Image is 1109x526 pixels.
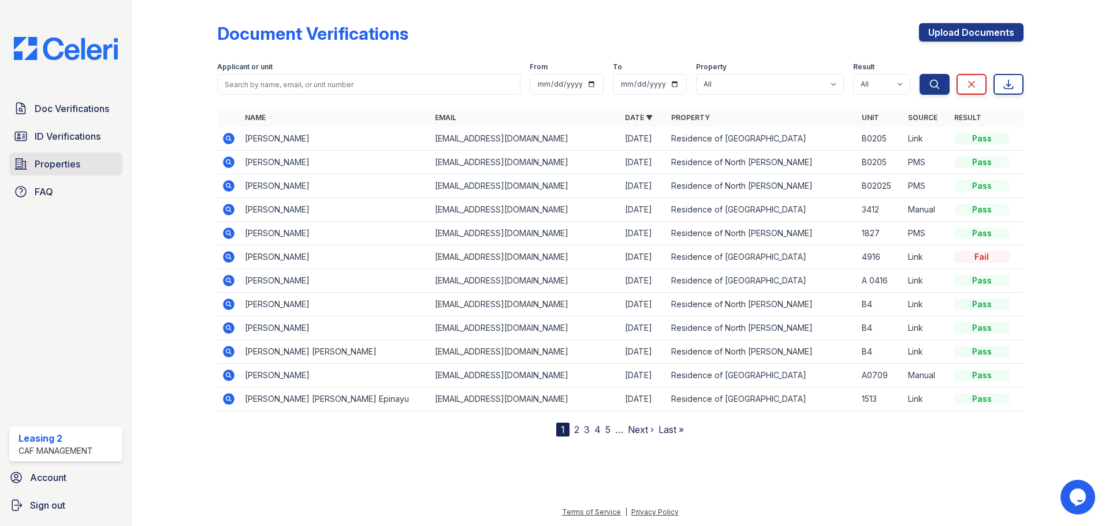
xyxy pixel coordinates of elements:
div: Pass [954,275,1010,286]
td: Residence of [GEOGRAPHIC_DATA] [667,245,857,269]
td: B0205 [857,127,903,151]
td: [EMAIL_ADDRESS][DOMAIN_NAME] [430,387,620,411]
td: Residence of [GEOGRAPHIC_DATA] [667,364,857,387]
a: Properties [9,152,122,176]
td: [DATE] [620,316,667,340]
a: Name [245,113,266,122]
a: 2 [574,424,579,435]
td: Link [903,340,950,364]
td: B4 [857,293,903,316]
td: [PERSON_NAME] [240,174,430,198]
td: [DATE] [620,387,667,411]
td: [PERSON_NAME] [PERSON_NAME] Epinayu [240,387,430,411]
td: 1827 [857,222,903,245]
a: ID Verifications [9,125,122,148]
label: To [613,62,622,72]
div: Pass [954,156,1010,168]
td: [PERSON_NAME] [240,198,430,222]
a: Privacy Policy [631,508,679,516]
td: [DATE] [620,340,667,364]
td: Residence of North [PERSON_NAME] [667,340,857,364]
td: [EMAIL_ADDRESS][DOMAIN_NAME] [430,222,620,245]
a: Unit [862,113,879,122]
td: [EMAIL_ADDRESS][DOMAIN_NAME] [430,293,620,316]
td: Link [903,127,950,151]
div: Pass [954,346,1010,357]
span: FAQ [35,185,53,199]
div: Pass [954,204,1010,215]
td: [PERSON_NAME] [240,127,430,151]
a: Doc Verifications [9,97,122,120]
td: Residence of North [PERSON_NAME] [667,222,857,245]
td: 3412 [857,198,903,222]
td: [EMAIL_ADDRESS][DOMAIN_NAME] [430,151,620,174]
div: | [625,508,627,516]
img: CE_Logo_Blue-a8612792a0a2168367f1c8372b55b34899dd931a85d93a1a3d3e32e68fde9ad4.png [5,37,127,60]
a: Result [954,113,981,122]
td: Link [903,269,950,293]
td: B4 [857,316,903,340]
label: Result [853,62,874,72]
td: [EMAIL_ADDRESS][DOMAIN_NAME] [430,316,620,340]
div: Pass [954,180,1010,192]
td: [DATE] [620,364,667,387]
div: Document Verifications [217,23,408,44]
a: Property [671,113,710,122]
a: Sign out [5,494,127,517]
div: CAF Management [18,445,93,457]
td: [PERSON_NAME] [240,269,430,293]
span: Doc Verifications [35,102,109,115]
div: Fail [954,251,1010,263]
td: [DATE] [620,269,667,293]
span: ID Verifications [35,129,101,143]
td: [DATE] [620,151,667,174]
td: [EMAIL_ADDRESS][DOMAIN_NAME] [430,245,620,269]
td: Manual [903,198,950,222]
td: Link [903,316,950,340]
td: 1513 [857,387,903,411]
td: Residence of North [PERSON_NAME] [667,316,857,340]
td: [DATE] [620,174,667,198]
div: 1 [556,423,570,437]
td: [EMAIL_ADDRESS][DOMAIN_NAME] [430,198,620,222]
td: [EMAIL_ADDRESS][DOMAIN_NAME] [430,127,620,151]
td: Residence of [GEOGRAPHIC_DATA] [667,387,857,411]
span: Account [30,471,66,484]
div: Pass [954,227,1010,239]
div: Pass [954,370,1010,381]
td: Residence of North [PERSON_NAME] [667,293,857,316]
td: 4916 [857,245,903,269]
a: Email [435,113,456,122]
input: Search by name, email, or unit number [217,74,520,95]
a: FAQ [9,180,122,203]
td: [PERSON_NAME] [240,364,430,387]
td: PMS [903,174,950,198]
td: Manual [903,364,950,387]
a: Date ▼ [625,113,653,122]
td: [DATE] [620,198,667,222]
td: [PERSON_NAME] [240,222,430,245]
td: [DATE] [620,293,667,316]
td: [EMAIL_ADDRESS][DOMAIN_NAME] [430,174,620,198]
td: Residence of North [PERSON_NAME] [667,174,857,198]
a: 4 [594,424,601,435]
td: B4 [857,340,903,364]
td: B0205 [857,151,903,174]
a: 3 [584,424,590,435]
td: [DATE] [620,245,667,269]
td: Link [903,293,950,316]
a: Next › [628,424,654,435]
td: PMS [903,151,950,174]
a: 5 [605,424,611,435]
td: PMS [903,222,950,245]
td: Residence of [GEOGRAPHIC_DATA] [667,127,857,151]
label: Applicant or unit [217,62,273,72]
td: [PERSON_NAME] [PERSON_NAME] [240,340,430,364]
td: [PERSON_NAME] [240,245,430,269]
span: … [615,423,623,437]
td: [EMAIL_ADDRESS][DOMAIN_NAME] [430,364,620,387]
label: From [530,62,548,72]
span: Sign out [30,498,65,512]
td: [EMAIL_ADDRESS][DOMAIN_NAME] [430,269,620,293]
